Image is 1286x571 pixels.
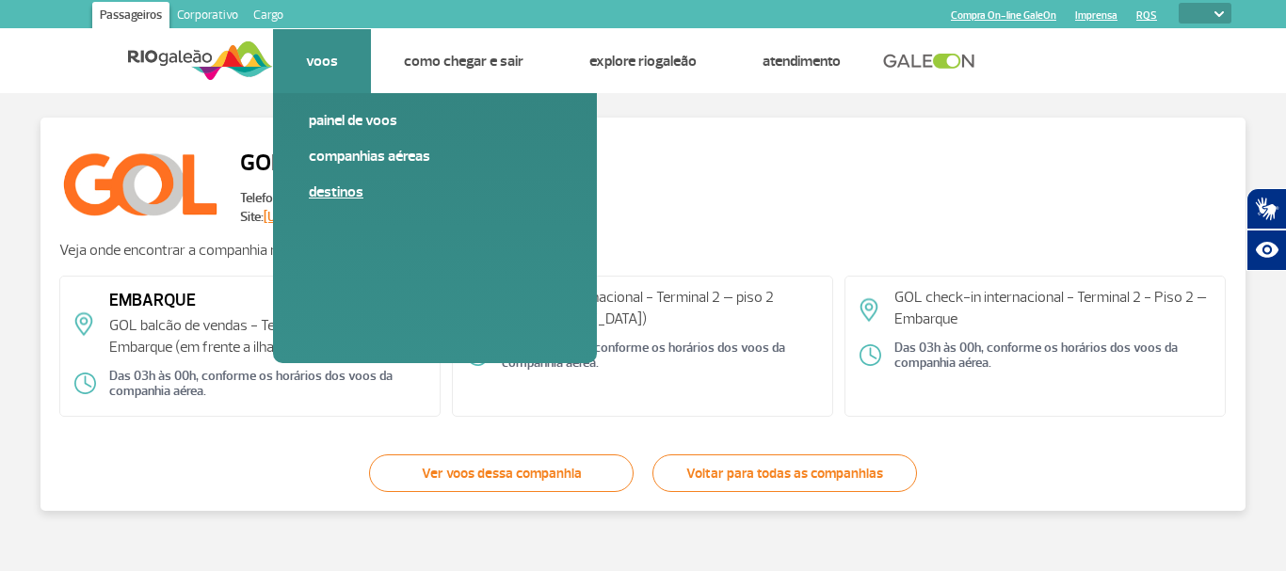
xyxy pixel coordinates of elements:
p: GOL check-in nacional - Terminal 2 – piso 2 ([GEOGRAPHIC_DATA]) [502,287,818,329]
span: EMBARQUE [109,287,426,315]
a: Compra On-line GaleOn [951,9,1056,22]
button: Abrir recursos assistivos. [1246,230,1286,271]
span: Das 03h às 00h, conforme os horários dos voos da companhia aérea. [894,346,1211,365]
span: Site: [240,208,406,227]
a: Atendimento [763,52,841,71]
a: Explore RIOgaleão [589,52,697,71]
p: GOL balcão de vendas - Terminal 2 – Piso 2 – Embarque (em frente a ilha D) [109,315,426,357]
a: Imprensa [1075,9,1117,22]
a: [URL][DOMAIN_NAME] [264,209,393,225]
a: Painel de voos [309,110,561,131]
span: Das 03h às 00h, conforme os horários dos voos da companhia aérea. [502,346,818,365]
a: Como chegar e sair [404,52,523,71]
a: Destinos [309,182,561,202]
button: Abrir tradutor de língua de sinais. [1246,188,1286,230]
span: Das 03h às 00h, conforme os horários dos voos da companhia aérea. [109,374,426,393]
a: Cargo [246,2,291,32]
img: GOL [59,136,221,227]
a: Corporativo [169,2,246,32]
a: RQS [1136,9,1157,22]
p: GOL check-in internacional - Terminal 2 - Piso 2 – Embarque [894,287,1211,329]
span: Telefones: [PHONE_NUMBER] [240,189,406,208]
a: Voos [306,52,338,71]
a: Companhias Aéreas [309,146,561,167]
a: Voltar para todas as companhias [652,454,917,492]
p: Veja onde encontrar a companhia no aeroporto: [59,240,1227,261]
div: Plugin de acessibilidade da Hand Talk. [1246,188,1286,271]
a: Passageiros [92,2,169,32]
a: Ver voos dessa companhia [369,454,634,492]
h2: GOL [240,137,406,189]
